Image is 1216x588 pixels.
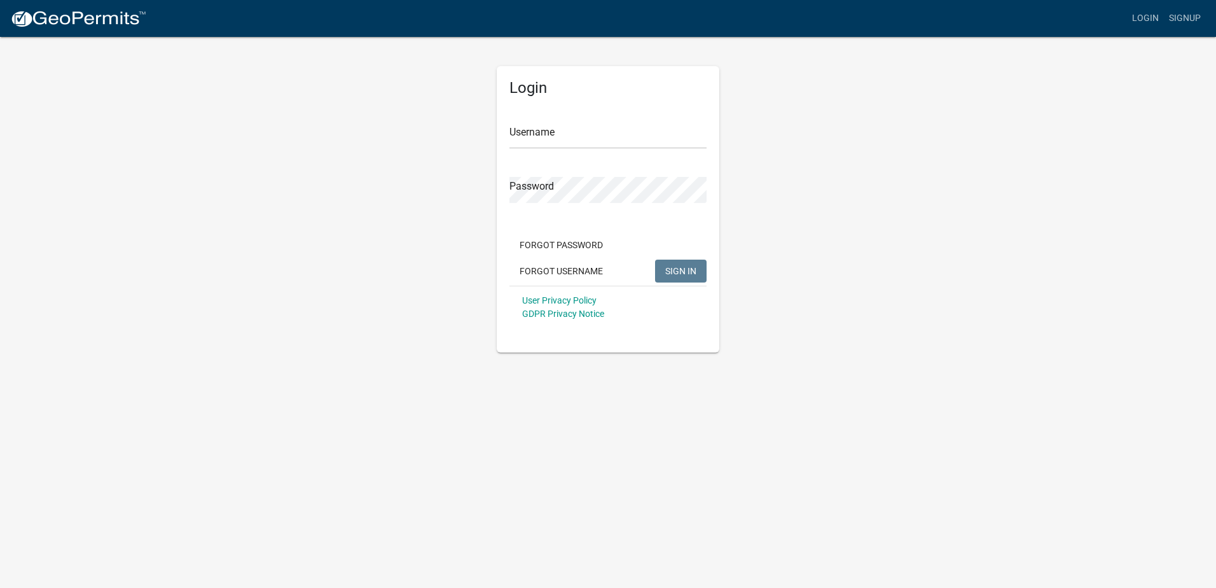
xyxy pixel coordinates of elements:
button: Forgot Username [509,260,613,283]
button: Forgot Password [509,234,613,256]
h5: Login [509,79,707,97]
a: User Privacy Policy [522,295,597,305]
span: SIGN IN [665,265,696,276]
a: Signup [1164,6,1206,31]
button: SIGN IN [655,260,707,283]
a: GDPR Privacy Notice [522,309,604,319]
a: Login [1127,6,1164,31]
